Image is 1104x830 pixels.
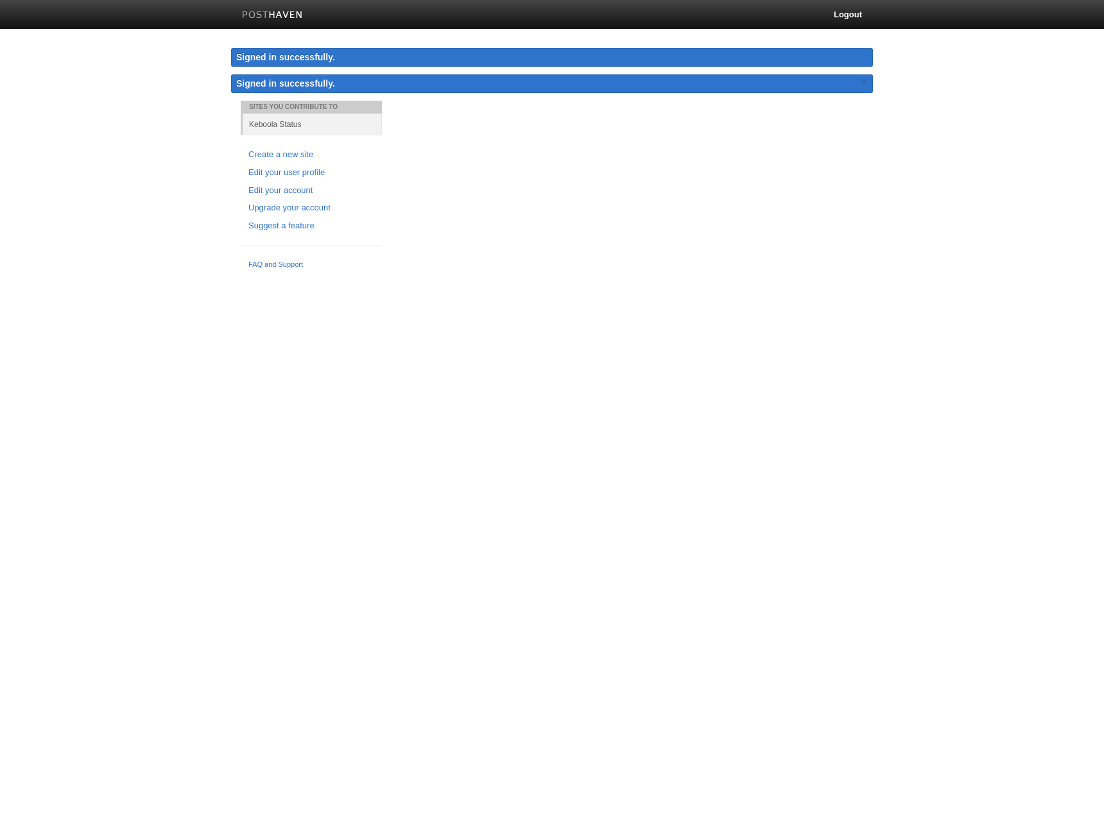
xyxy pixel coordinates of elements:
li: Sites You Contribute To [241,101,382,114]
a: Keboola Status [243,114,382,135]
a: × [858,74,870,90]
a: Edit your account [248,184,374,198]
div: Signed in successfully. [231,48,873,67]
a: FAQ and Support [248,259,374,271]
a: Upgrade your account [248,201,374,215]
a: Edit your user profile [248,166,374,180]
a: Suggest a feature [248,219,374,233]
a: Create a new site [248,148,374,162]
span: Signed in successfully. [236,78,335,89]
img: Posthaven-bar [242,11,303,21]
